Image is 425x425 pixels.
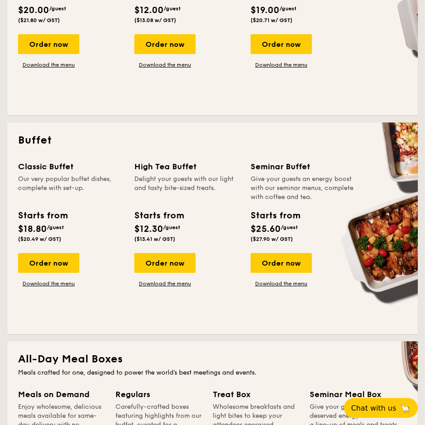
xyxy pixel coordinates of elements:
[134,17,176,23] span: ($13.08 w/ GST)
[115,388,202,401] div: Regulars
[18,280,79,287] a: Download the menu
[344,398,418,418] button: Chat with us🦙
[18,175,123,202] div: Our very popular buffet dishes, complete with set-up.
[251,224,281,235] span: $25.60
[251,280,312,287] a: Download the menu
[18,352,407,366] h2: All-Day Meal Boxes
[18,17,60,23] span: ($21.80 w/ GST)
[351,404,396,412] span: Chat with us
[18,5,49,16] span: $20.00
[251,160,356,173] div: Seminar Buffet
[18,388,105,401] div: Meals on Demand
[18,133,407,148] h2: Buffet
[134,61,196,68] a: Download the menu
[18,61,79,68] a: Download the menu
[251,253,312,273] div: Order now
[18,368,407,377] div: Meals crafted for one, designed to power the world's best meetings and events.
[251,17,292,23] span: ($20.71 w/ GST)
[134,224,163,235] span: $12.30
[310,388,398,401] div: Seminar Meal Box
[134,236,175,242] span: ($13.41 w/ GST)
[400,403,411,413] span: 🦙
[163,224,180,231] span: /guest
[18,236,61,242] span: ($20.49 w/ GST)
[134,160,240,173] div: High Tea Buffet
[18,224,47,235] span: $18.80
[49,5,66,12] span: /guest
[47,224,64,231] span: /guest
[18,34,79,54] div: Order now
[134,175,240,202] div: Delight your guests with our light and tasty bite-sized treats.
[164,5,181,12] span: /guest
[251,209,300,222] div: Starts from
[134,280,196,287] a: Download the menu
[251,5,279,16] span: $19.00
[281,224,298,231] span: /guest
[134,34,196,54] div: Order now
[18,209,67,222] div: Starts from
[18,160,123,173] div: Classic Buffet
[251,175,356,202] div: Give your guests an energy boost with our seminar menus, complete with coffee and tea.
[251,61,312,68] a: Download the menu
[251,236,293,242] span: ($27.90 w/ GST)
[134,253,196,273] div: Order now
[18,253,79,273] div: Order now
[213,388,299,401] div: Treat Box
[134,5,164,16] span: $12.00
[279,5,297,12] span: /guest
[251,34,312,54] div: Order now
[134,209,183,222] div: Starts from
